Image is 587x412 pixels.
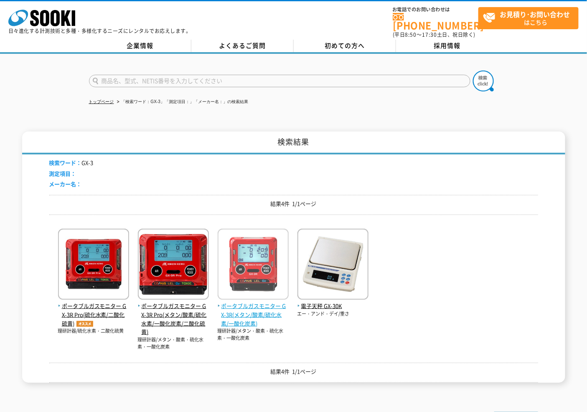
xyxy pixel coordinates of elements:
[58,302,129,328] span: ポータブルガスモニター GX-3R Pro(硫化水素/二酸化硫黄)
[483,8,578,28] span: はこちら
[405,31,417,38] span: 8:50
[89,40,191,52] a: 企業情報
[478,7,579,29] a: お見積り･お問い合わせはこちら
[138,229,209,302] img: GX-3R Pro(メタン/酸素/硫化水素/一酸化炭素/二酸化硫黄)
[500,9,570,19] strong: お見積り･お問い合わせ
[74,321,95,327] img: オススメ
[49,159,94,167] li: GX-3
[473,71,494,91] img: btn_search.png
[294,40,396,52] a: 初めての方へ
[89,99,114,104] a: トップページ
[49,200,538,208] p: 結果4件 1/1ページ
[218,328,289,341] p: 理研計器/メタン・酸素・硫化水素・一酸化炭素
[325,41,365,50] span: 初めての方へ
[49,367,538,376] p: 結果4件 1/1ページ
[49,169,76,177] span: 測定項目：
[297,302,368,311] span: 電子天秤 GX-30K
[58,328,129,335] p: 理研計器/硫化水素・二酸化硫黄
[297,293,368,311] a: 電子天秤 GX-30K
[396,40,498,52] a: 採用情報
[58,229,129,302] img: GX-3R Pro(硫化水素/二酸化硫黄)
[138,293,209,336] a: ポータブルガスモニター GX-3R Pro(メタン/酸素/硫化水素/一酸化炭素/二酸化硫黄)
[297,311,368,318] p: エー・アンド・デイ/重さ
[422,31,437,38] span: 17:30
[393,13,478,30] a: [PHONE_NUMBER]
[138,302,209,336] span: ポータブルガスモニター GX-3R Pro(メタン/酸素/硫化水素/一酸化炭素/二酸化硫黄)
[49,180,82,188] span: メーカー名：
[393,31,475,38] span: (平日 ～ 土日、祝日除く)
[218,293,289,328] a: ポータブルガスモニター GX-3R(メタン/酸素/硫化水素/一酸化炭素)
[22,131,565,154] h1: 検索結果
[191,40,294,52] a: よくあるご質問
[49,159,82,167] span: 検索ワード：
[297,229,368,302] img: GX-30K
[89,75,470,87] input: 商品名、型式、NETIS番号を入力してください
[218,302,289,328] span: ポータブルガスモニター GX-3R(メタン/酸素/硫化水素/一酸化炭素)
[8,28,191,33] p: 日々進化する計測技術と多種・多様化するニーズにレンタルでお応えします。
[58,293,129,328] a: ポータブルガスモニター GX-3R Pro(硫化水素/二酸化硫黄)オススメ
[138,336,209,350] p: 理研計器/メタン・酸素・硫化水素・一酸化炭素
[115,98,248,106] li: 「検索ワード：GX-3」「測定項目：」「メーカー名：」の検索結果
[393,7,478,12] span: お電話でのお問い合わせは
[218,229,289,302] img: GX-3R(メタン/酸素/硫化水素/一酸化炭素)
